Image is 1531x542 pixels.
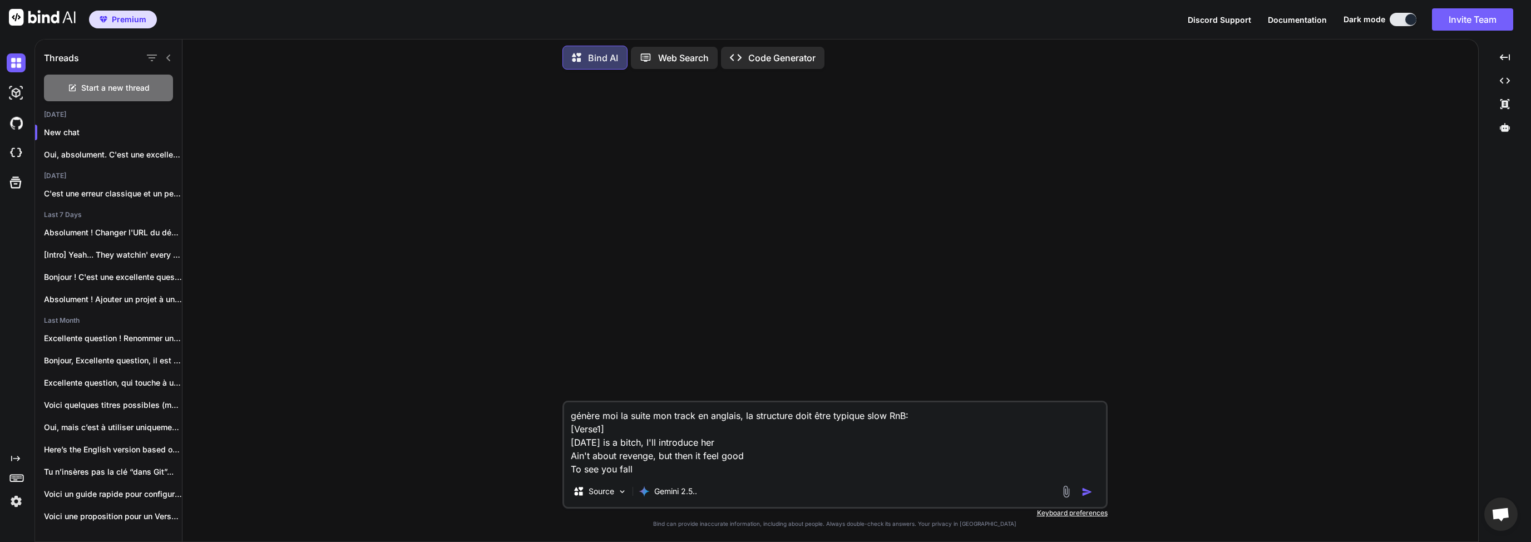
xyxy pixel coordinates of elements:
[44,400,182,411] p: Voici quelques titres possibles (mon préféré en...
[618,487,627,496] img: Pick Models
[1060,485,1073,498] img: attachment
[562,509,1108,518] p: Keyboard preferences
[639,486,650,497] img: Gemini 2.5 Pro
[1432,8,1513,31] button: Invite Team
[44,227,182,238] p: Absolument ! Changer l'URL du dépôt distant...
[44,466,182,477] p: Tu n’insères pas la clé “dans Git”...
[7,114,26,132] img: githubDark
[35,171,182,180] h2: [DATE]
[44,294,182,305] p: Absolument ! Ajouter un projet à une...
[7,144,26,162] img: cloudideIcon
[9,9,76,26] img: Bind AI
[654,486,697,497] p: Gemini 2.5..
[112,14,146,25] span: Premium
[44,51,79,65] h1: Threads
[1188,15,1251,24] span: Discord Support
[7,492,26,511] img: settings
[44,333,182,344] p: Excellente question ! Renommer un Volume Logique...
[81,82,150,93] span: Start a new thread
[44,511,182,522] p: Voici une proposition pour un Verse 2:...
[1268,15,1327,24] span: Documentation
[1268,14,1327,26] button: Documentation
[35,110,182,119] h2: [DATE]
[562,520,1108,528] p: Bind can provide inaccurate information, including about people. Always double-check its answers....
[44,489,182,500] p: Voici un guide rapide pour configurer nfsd...
[7,83,26,102] img: darkAi-studio
[589,486,614,497] p: Source
[35,316,182,325] h2: Last Month
[44,422,182,433] p: Oui, mais c’est à utiliser uniquement en...
[89,11,157,28] button: premiumPremium
[44,249,182,260] p: [Intro] Yeah... They watchin' every move... Let...
[100,16,107,23] img: premium
[44,127,182,138] p: New chat
[658,51,709,65] p: Web Search
[1344,14,1385,25] span: Dark mode
[1484,497,1518,531] div: Ouvrir le chat
[7,53,26,72] img: darkChat
[44,444,182,455] p: Here’s the English version based on your...
[588,51,618,65] p: Bind AI
[564,402,1106,476] textarea: génère moi la suite mon track en anglais, la structure doit être typique slow RnB: [Verse1] [DATE...
[44,188,182,199] p: C'est une erreur classique et un peu...
[44,355,182,366] p: Bonjour, Excellente question, il est primordial de...
[44,149,182,160] p: Oui, absolument. C'est une excellente id...
[1188,14,1251,26] button: Discord Support
[748,51,816,65] p: Code Generator
[1081,486,1093,497] img: icon
[44,377,182,388] p: Excellente question, qui touche à une petite...
[44,272,182,283] p: Bonjour ! C'est une excellente question qui...
[35,210,182,219] h2: Last 7 Days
